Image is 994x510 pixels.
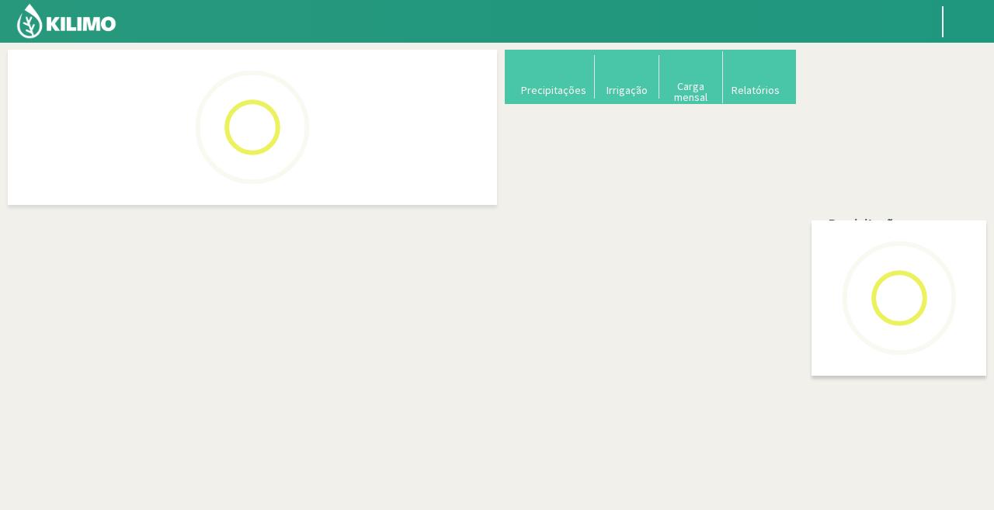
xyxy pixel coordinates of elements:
[175,50,330,205] img: Loading...
[723,55,788,96] button: Relatórios
[595,55,659,96] button: Irrigação
[829,213,971,270] p: Precipitações e irrigações acumuladas por setor
[16,2,117,40] img: Kilimo
[664,81,719,102] div: Carga mensal
[513,55,595,96] button: Precipitações
[659,51,724,103] button: Carga mensal
[728,85,784,95] div: Relatórios
[822,220,977,376] img: Loading...
[600,85,655,95] div: Irrigação
[517,85,590,95] div: Precipitações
